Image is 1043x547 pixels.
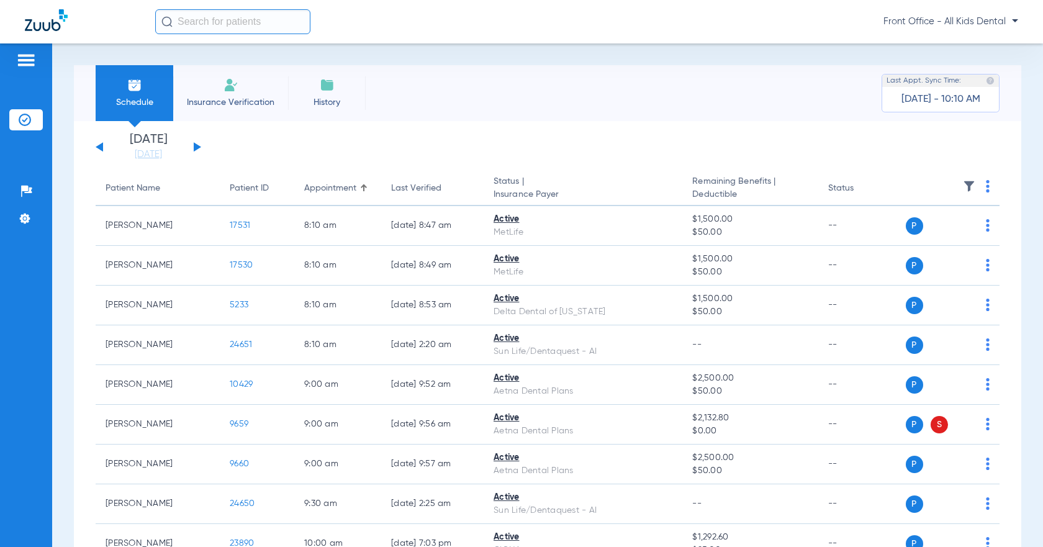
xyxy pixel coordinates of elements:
[986,180,990,192] img: group-dot-blue.svg
[294,484,381,524] td: 9:30 AM
[818,365,902,405] td: --
[818,171,902,206] th: Status
[381,365,484,405] td: [DATE] 9:52 AM
[986,219,990,232] img: group-dot-blue.svg
[494,385,672,398] div: Aetna Dental Plans
[16,53,36,68] img: hamburger-icon
[294,286,381,325] td: 8:10 AM
[494,451,672,464] div: Active
[986,418,990,430] img: group-dot-blue.svg
[294,405,381,445] td: 9:00 AM
[494,345,672,358] div: Sun Life/Dentaquest - AI
[901,93,980,106] span: [DATE] - 10:10 AM
[692,226,808,239] span: $50.00
[981,487,1043,547] iframe: Chat Widget
[106,182,160,195] div: Patient Name
[96,246,220,286] td: [PERSON_NAME]
[294,365,381,405] td: 9:00 AM
[494,425,672,438] div: Aetna Dental Plans
[391,182,474,195] div: Last Verified
[230,261,253,269] span: 17530
[230,420,248,428] span: 9659
[906,337,923,354] span: P
[230,182,269,195] div: Patient ID
[230,499,255,508] span: 24650
[494,266,672,279] div: MetLife
[692,188,808,201] span: Deductible
[692,305,808,319] span: $50.00
[230,380,253,389] span: 10429
[494,504,672,517] div: Sun Life/Dentaquest - AI
[155,9,310,34] input: Search for patients
[223,78,238,93] img: Manual Insurance Verification
[906,257,923,274] span: P
[111,148,186,161] a: [DATE]
[986,299,990,311] img: group-dot-blue.svg
[111,133,186,161] li: [DATE]
[963,180,975,192] img: filter.svg
[183,96,279,109] span: Insurance Verification
[692,425,808,438] span: $0.00
[818,484,902,524] td: --
[230,459,249,468] span: 9660
[906,495,923,513] span: P
[127,78,142,93] img: Schedule
[692,292,808,305] span: $1,500.00
[906,217,923,235] span: P
[494,332,672,345] div: Active
[494,491,672,504] div: Active
[294,206,381,246] td: 8:10 AM
[986,338,990,351] img: group-dot-blue.svg
[96,484,220,524] td: [PERSON_NAME]
[986,259,990,271] img: group-dot-blue.svg
[986,458,990,470] img: group-dot-blue.svg
[692,531,808,544] span: $1,292.60
[906,376,923,394] span: P
[692,385,808,398] span: $50.00
[494,531,672,544] div: Active
[494,253,672,266] div: Active
[494,213,672,226] div: Active
[391,182,441,195] div: Last Verified
[96,286,220,325] td: [PERSON_NAME]
[692,499,702,508] span: --
[906,297,923,314] span: P
[494,412,672,425] div: Active
[692,372,808,385] span: $2,500.00
[25,9,68,31] img: Zuub Logo
[161,16,173,27] img: Search Icon
[494,464,672,477] div: Aetna Dental Plans
[96,405,220,445] td: [PERSON_NAME]
[304,182,371,195] div: Appointment
[818,325,902,365] td: --
[906,416,923,433] span: P
[320,78,335,93] img: History
[494,188,672,201] span: Insurance Payer
[494,226,672,239] div: MetLife
[494,305,672,319] div: Delta Dental of [US_STATE]
[494,292,672,305] div: Active
[818,206,902,246] td: --
[297,96,356,109] span: History
[818,246,902,286] td: --
[381,325,484,365] td: [DATE] 2:20 AM
[692,253,808,266] span: $1,500.00
[906,456,923,473] span: P
[692,213,808,226] span: $1,500.00
[294,325,381,365] td: 8:10 AM
[818,286,902,325] td: --
[96,325,220,365] td: [PERSON_NAME]
[230,182,284,195] div: Patient ID
[692,266,808,279] span: $50.00
[381,484,484,524] td: [DATE] 2:25 AM
[931,416,948,433] span: S
[381,246,484,286] td: [DATE] 8:49 AM
[230,221,250,230] span: 17531
[887,75,961,87] span: Last Appt. Sync Time:
[692,451,808,464] span: $2,500.00
[381,286,484,325] td: [DATE] 8:53 AM
[818,445,902,484] td: --
[381,405,484,445] td: [DATE] 9:56 AM
[230,301,248,309] span: 5233
[986,378,990,391] img: group-dot-blue.svg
